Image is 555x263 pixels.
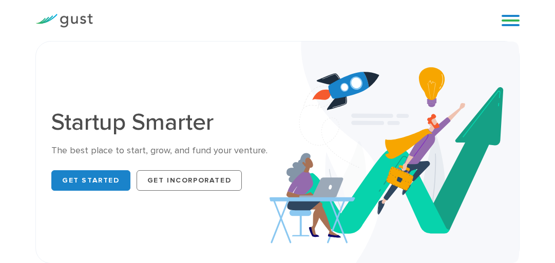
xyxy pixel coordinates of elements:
[51,145,270,157] div: The best place to start, grow, and fund your venture.
[137,170,242,191] a: Get Incorporated
[51,170,130,191] a: Get Started
[270,42,519,263] img: Startup Smarter Hero
[51,111,270,134] h1: Startup Smarter
[35,14,93,28] img: Gust Logo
